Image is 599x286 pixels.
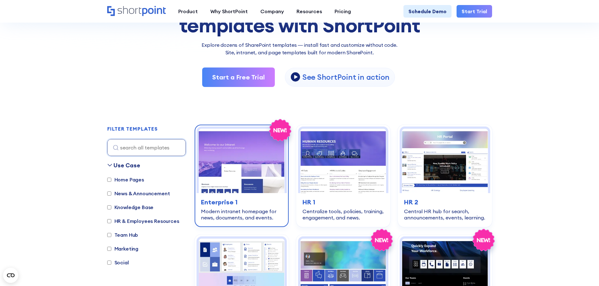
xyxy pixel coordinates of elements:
[297,8,322,15] div: Resources
[290,5,328,18] a: Resources
[107,245,139,252] label: Marketing
[285,68,395,87] a: open lightbox
[107,190,170,197] label: News & Announcement
[403,5,452,18] a: Schedule Demo
[254,5,290,18] a: Company
[107,259,129,266] label: Social
[210,8,248,15] div: Why ShortPoint
[107,176,144,183] label: Home Pages
[172,5,204,18] a: Product
[204,5,254,18] a: Why ShortPoint
[402,129,488,193] img: HR 2 - HR Intranet Portal: Central HR hub for search, announcements, events, learning.
[201,197,282,207] h3: Enterprise 1
[302,197,384,207] h3: HR 1
[195,125,289,227] a: Enterprise 1 – SharePoint Homepage Design: Modern intranet homepage for news, documents, and even...
[107,126,158,132] h2: FILTER TEMPLATES
[107,205,111,209] input: Knowledge Base
[107,247,111,251] input: Marketing
[296,125,390,227] a: HR 1 – Human Resources Template: Centralize tools, policies, training, engagement, and news.HR 1C...
[107,192,111,196] input: News & Announcement
[201,208,282,221] div: Modern intranet homepage for news, documents, and events.
[457,5,492,18] a: Start Trial
[486,213,599,286] iframe: Chat Widget
[404,208,485,221] div: Central HR hub for search, announcements, events, learning.
[260,8,284,15] div: Company
[404,197,485,207] h3: HR 2
[199,129,285,193] img: Enterprise 1 – SharePoint Homepage Design: Modern intranet homepage for news, documents, and events.
[335,8,351,15] div: Pricing
[302,72,390,82] p: See ShortPoint in action
[178,8,198,15] div: Product
[107,233,111,237] input: Team Hub
[300,129,386,193] img: HR 1 – Human Resources Template: Centralize tools, policies, training, engagement, and news.
[302,208,384,221] div: Centralize tools, policies, training, engagement, and news.
[328,5,357,18] a: Pricing
[107,261,111,265] input: Social
[107,217,179,225] label: HR & Employees Resources
[107,41,492,56] p: Explore dozens of SharePoint templates — install fast and customize without code. Site, intranet,...
[107,231,138,239] label: Team Hub
[114,161,140,170] div: Use Case
[107,219,111,223] input: HR & Employees Resources
[107,6,166,17] a: Home
[202,67,275,87] a: Start a Free Trial
[107,139,186,156] input: search all templates
[398,125,492,227] a: HR 2 - HR Intranet Portal: Central HR hub for search, announcements, events, learning.HR 2Central...
[107,178,111,182] input: Home Pages
[107,203,154,211] label: Knowledge Base
[3,268,18,283] button: Open CMP widget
